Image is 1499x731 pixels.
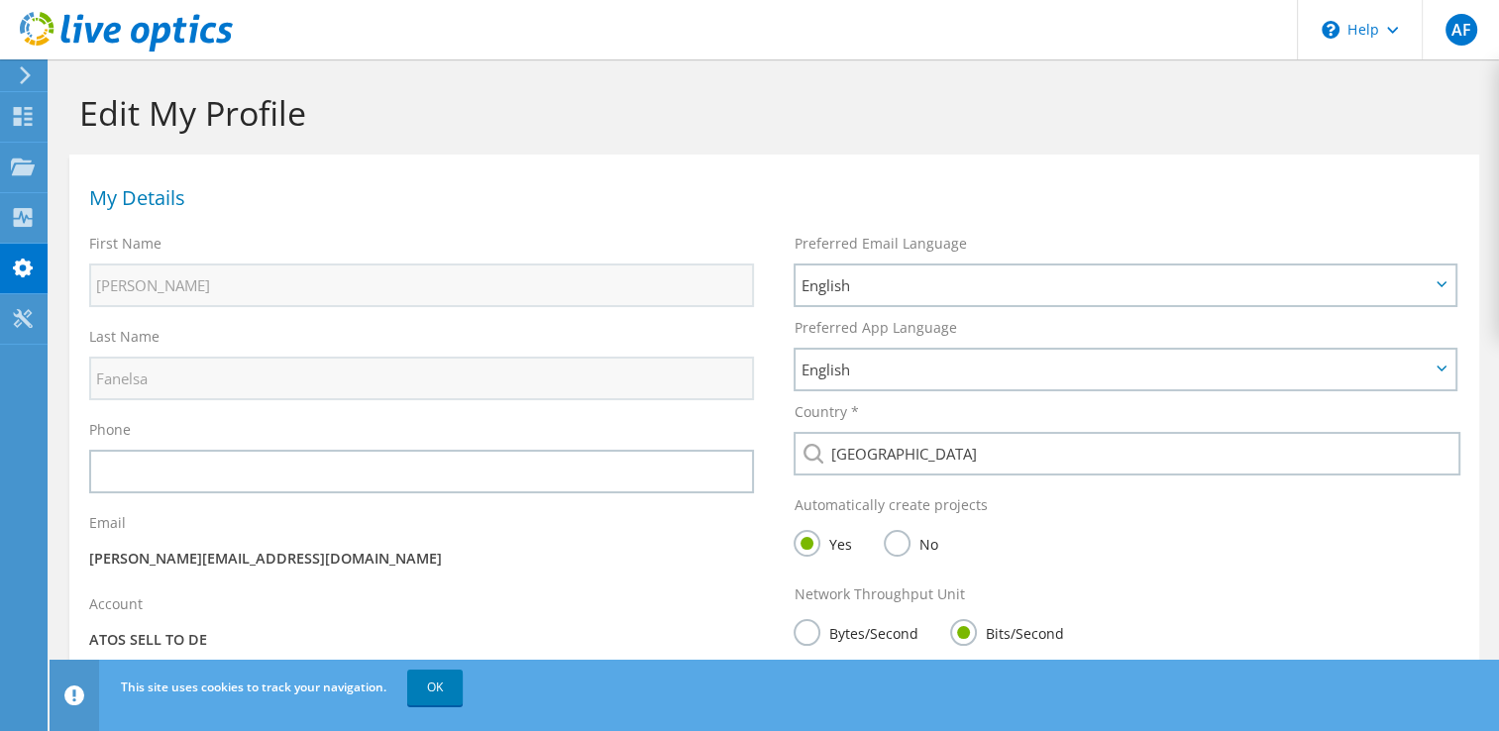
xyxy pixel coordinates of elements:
[1445,14,1477,46] span: AF
[884,530,937,555] label: No
[794,530,851,555] label: Yes
[89,513,126,533] label: Email
[89,188,1449,208] h1: My Details
[801,273,1430,297] span: English
[794,402,858,422] label: Country *
[794,495,987,515] label: Automatically create projects
[121,679,386,695] span: This site uses cookies to track your navigation.
[794,619,917,644] label: Bytes/Second
[89,548,754,570] p: [PERSON_NAME][EMAIL_ADDRESS][DOMAIN_NAME]
[89,327,160,347] label: Last Name
[89,234,161,254] label: First Name
[950,619,1063,644] label: Bits/Second
[79,92,1459,134] h1: Edit My Profile
[1322,21,1339,39] svg: \n
[407,670,463,705] a: OK
[801,358,1430,381] span: English
[89,420,131,440] label: Phone
[794,318,956,338] label: Preferred App Language
[794,584,964,604] label: Network Throughput Unit
[89,594,143,614] label: Account
[89,629,754,651] p: ATOS SELL TO DE
[794,234,966,254] label: Preferred Email Language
